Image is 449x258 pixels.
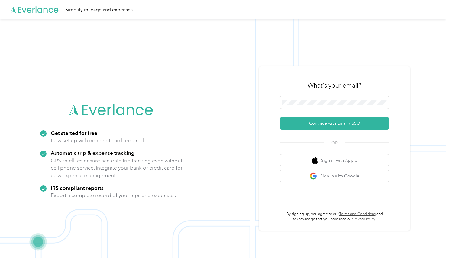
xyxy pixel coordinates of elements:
iframe: Everlance-gr Chat Button Frame [415,224,449,258]
button: Continue with Email / SSO [280,117,389,130]
a: Privacy Policy [354,217,375,221]
p: By signing up, you agree to our and acknowledge that you have read our . [280,212,389,222]
div: Simplify mileage and expenses [65,6,133,14]
p: Export a complete record of your trips and expenses. [51,192,176,199]
a: Terms and Conditions [339,212,376,216]
strong: Automatic trip & expense tracking [51,150,134,156]
strong: IRS compliant reports [51,185,104,191]
p: GPS satellites ensure accurate trip tracking even without cell phone service. Integrate your bank... [51,157,183,179]
h3: What's your email? [308,81,361,90]
button: google logoSign in with Google [280,170,389,182]
img: google logo [310,172,317,180]
span: OR [324,140,345,146]
strong: Get started for free [51,130,97,136]
button: apple logoSign in with Apple [280,154,389,166]
p: Easy set up with no credit card required [51,137,144,144]
img: apple logo [312,157,318,164]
